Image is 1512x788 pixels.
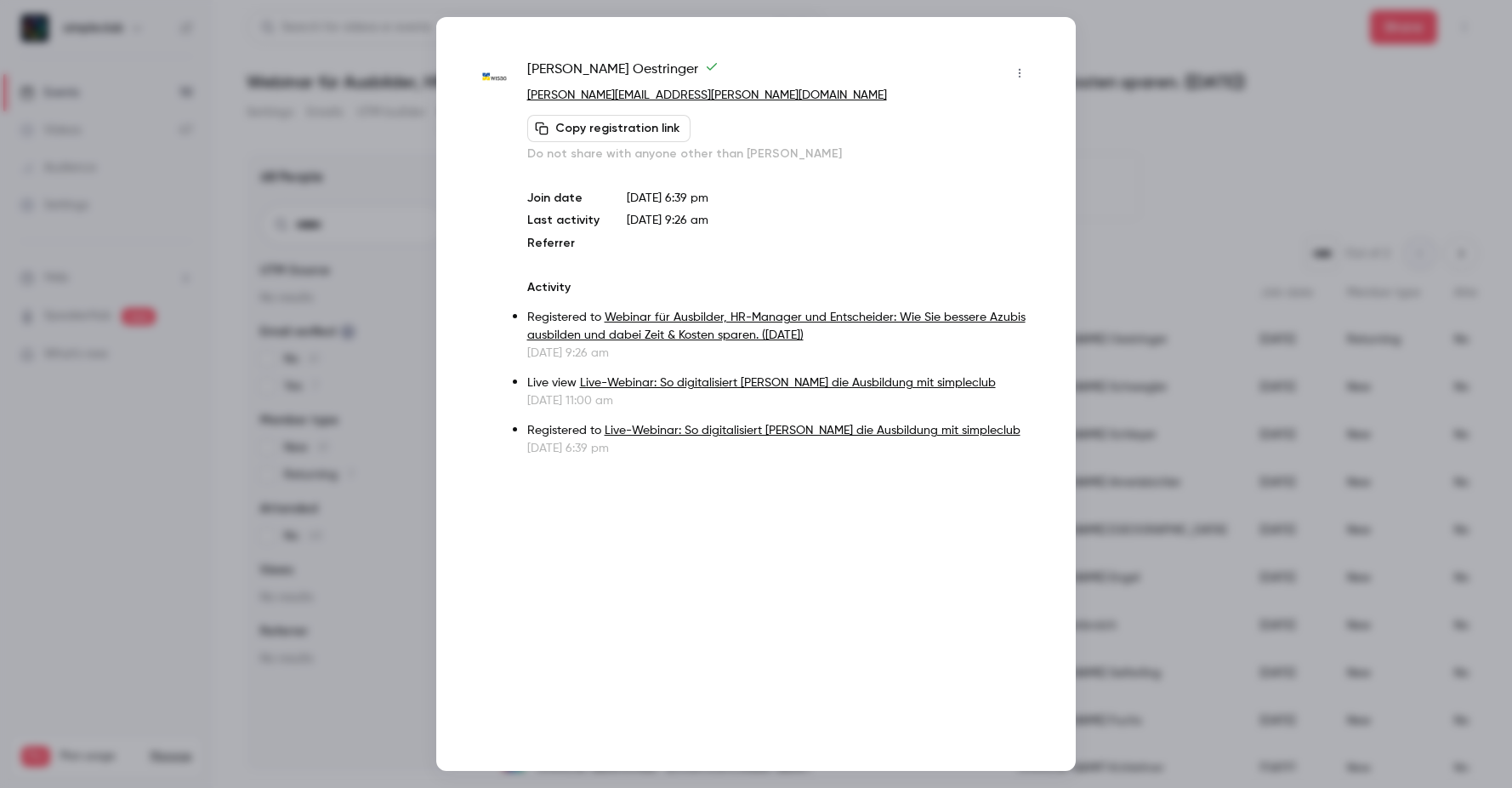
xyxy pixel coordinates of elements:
p: Do not share with anyone other than [PERSON_NAME] [527,146,1033,163]
p: Referrer [527,235,600,252]
p: Activity [527,279,1033,296]
button: Copy registration link [527,115,691,142]
p: Registered to [527,422,1033,440]
p: Live view [527,374,1033,392]
p: [DATE] 11:00 am [527,392,1033,409]
p: [DATE] 6:39 pm [627,190,1033,207]
img: wisag.de [479,61,510,93]
span: [PERSON_NAME] Oestringer [527,60,719,87]
a: Live-Webinar: So digitalisiert [PERSON_NAME] die Ausbildung mit simpleclub [580,377,996,389]
p: [DATE] 9:26 am [527,345,1033,362]
p: Registered to [527,309,1033,345]
p: Last activity [527,212,600,230]
p: Join date [527,190,600,207]
span: [DATE] 9:26 am [627,214,708,226]
a: Webinar für Ausbilder, HR-Manager und Entscheider: Wie Sie bessere Azubis ausbilden und dabei Zei... [527,311,1026,341]
a: [PERSON_NAME][EMAIL_ADDRESS][PERSON_NAME][DOMAIN_NAME] [527,89,887,101]
a: Live-Webinar: So digitalisiert [PERSON_NAME] die Ausbildung mit simpleclub [605,425,1020,437]
p: [DATE] 6:39 pm [527,440,1033,457]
